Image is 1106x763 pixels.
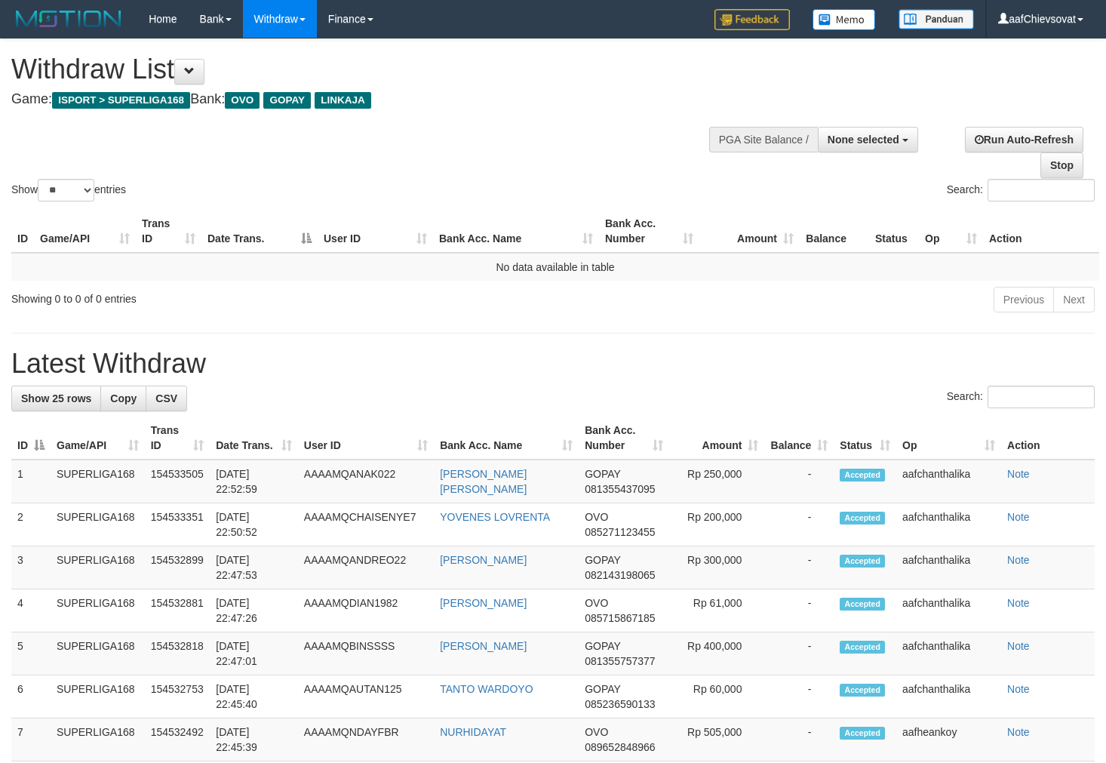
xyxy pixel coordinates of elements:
[210,546,298,589] td: [DATE] 22:47:53
[315,92,371,109] span: LINKAJA
[11,285,450,306] div: Showing 0 to 0 of 0 entries
[298,460,434,503] td: AAAAMQANAK022
[585,511,608,523] span: OVO
[210,589,298,632] td: [DATE] 22:47:26
[51,417,145,460] th: Game/API: activate to sort column ascending
[11,589,51,632] td: 4
[1007,640,1030,652] a: Note
[813,9,876,30] img: Button%20Memo.svg
[145,460,210,503] td: 154533505
[11,349,1095,379] h1: Latest Withdraw
[669,589,764,632] td: Rp 61,000
[1007,554,1030,566] a: Note
[919,210,983,253] th: Op: activate to sort column ascending
[51,460,145,503] td: SUPERLIGA168
[764,632,834,675] td: -
[11,179,126,202] label: Show entries
[840,684,885,697] span: Accepted
[298,675,434,718] td: AAAAMQAUTAN125
[1007,726,1030,738] a: Note
[947,179,1095,202] label: Search:
[1053,287,1095,312] a: Next
[440,511,550,523] a: YOVENES LOVRENTA
[585,741,655,753] span: Copy 089652848966 to clipboard
[840,512,885,525] span: Accepted
[585,655,655,667] span: Copy 081355757377 to clipboard
[585,698,655,710] span: Copy 085236590133 to clipboard
[585,483,655,495] span: Copy 081355437095 to clipboard
[983,210,1099,253] th: Action
[764,503,834,546] td: -
[669,417,764,460] th: Amount: activate to sort column ascending
[210,417,298,460] th: Date Trans.: activate to sort column ascending
[11,546,51,589] td: 3
[210,460,298,503] td: [DATE] 22:52:59
[145,632,210,675] td: 154532818
[298,503,434,546] td: AAAAMQCHAISENYE7
[38,179,94,202] select: Showentries
[21,392,91,405] span: Show 25 rows
[440,726,506,738] a: NURHIDAYAT
[210,718,298,761] td: [DATE] 22:45:39
[1001,417,1095,460] th: Action
[585,569,655,581] span: Copy 082143198065 to clipboard
[433,210,599,253] th: Bank Acc. Name: activate to sort column ascending
[210,503,298,546] td: [DATE] 22:50:52
[896,417,1001,460] th: Op: activate to sort column ascending
[764,675,834,718] td: -
[11,253,1099,281] td: No data available in table
[896,632,1001,675] td: aafchanthalika
[11,460,51,503] td: 1
[145,589,210,632] td: 154532881
[440,683,533,695] a: TANTO WARDOYO
[869,210,919,253] th: Status
[599,210,699,253] th: Bank Acc. Number: activate to sort column ascending
[298,589,434,632] td: AAAAMQDIAN1982
[899,9,974,29] img: panduan.png
[145,417,210,460] th: Trans ID: activate to sort column ascending
[818,127,918,152] button: None selected
[11,386,101,411] a: Show 25 rows
[201,210,318,253] th: Date Trans.: activate to sort column descending
[51,546,145,589] td: SUPERLIGA168
[764,460,834,503] td: -
[828,134,899,146] span: None selected
[1040,152,1083,178] a: Stop
[11,210,34,253] th: ID
[11,718,51,761] td: 7
[145,675,210,718] td: 154532753
[994,287,1054,312] a: Previous
[145,546,210,589] td: 154532899
[709,127,818,152] div: PGA Site Balance /
[155,392,177,405] span: CSV
[51,718,145,761] td: SUPERLIGA168
[1007,511,1030,523] a: Note
[11,54,722,85] h1: Withdraw List
[669,718,764,761] td: Rp 505,000
[440,597,527,609] a: [PERSON_NAME]
[896,718,1001,761] td: aafheankoy
[840,469,885,481] span: Accepted
[988,179,1095,202] input: Search:
[840,641,885,654] span: Accepted
[840,555,885,568] span: Accepted
[764,718,834,761] td: -
[51,675,145,718] td: SUPERLIGA168
[434,417,579,460] th: Bank Acc. Name: activate to sort column ascending
[225,92,260,109] span: OVO
[669,546,764,589] td: Rp 300,000
[896,589,1001,632] td: aafchanthalika
[699,210,800,253] th: Amount: activate to sort column ascending
[136,210,201,253] th: Trans ID: activate to sort column ascending
[1007,597,1030,609] a: Note
[714,9,790,30] img: Feedback.jpg
[585,640,620,652] span: GOPAY
[11,92,722,107] h4: Game: Bank:
[11,8,126,30] img: MOTION_logo.png
[11,632,51,675] td: 5
[34,210,136,253] th: Game/API: activate to sort column ascending
[210,632,298,675] td: [DATE] 22:47:01
[1007,683,1030,695] a: Note
[947,386,1095,408] label: Search:
[440,640,527,652] a: [PERSON_NAME]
